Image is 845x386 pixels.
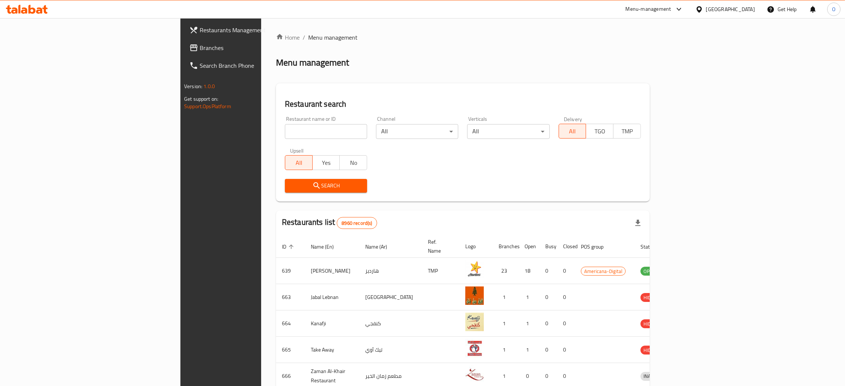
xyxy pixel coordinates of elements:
a: Branches [183,39,322,57]
button: TGO [586,124,613,139]
div: All [467,124,549,139]
span: O [832,5,835,13]
h2: Restaurant search [285,99,641,110]
img: Jabal Lebnan [465,286,484,305]
td: 0 [557,310,575,337]
td: 1 [519,284,539,310]
h2: Restaurants list [282,217,377,229]
h2: Menu management [276,57,349,69]
button: All [285,155,313,170]
div: Total records count [337,217,377,229]
th: Open [519,235,539,258]
td: 0 [539,337,557,363]
th: Logo [459,235,493,258]
span: OPEN [641,267,659,276]
span: Branches [200,43,316,52]
span: POS group [581,242,613,251]
span: All [562,126,583,137]
span: HIDDEN [641,320,663,328]
td: 0 [539,284,557,310]
a: Search Branch Phone [183,57,322,74]
span: Ref. Name [428,237,450,255]
div: [GEOGRAPHIC_DATA] [706,5,755,13]
span: 8960 record(s) [337,220,376,227]
td: 1 [493,337,519,363]
span: Get support on: [184,94,218,104]
div: INACTIVE [641,372,666,381]
span: Version: [184,81,202,91]
td: 0 [557,337,575,363]
span: Name (Ar) [365,242,397,251]
button: All [559,124,586,139]
div: Export file [629,214,647,232]
th: Branches [493,235,519,258]
span: Status [641,242,665,251]
td: 0 [557,284,575,310]
span: Yes [316,157,337,168]
td: TMP [422,258,459,284]
span: TGO [589,126,611,137]
label: Delivery [564,116,582,122]
span: Restaurants Management [200,26,316,34]
img: Take Away [465,339,484,357]
a: Support.OpsPlatform [184,102,231,111]
td: 18 [519,258,539,284]
span: Search [291,181,361,190]
span: Search Branch Phone [200,61,316,70]
th: Closed [557,235,575,258]
td: 1 [493,284,519,310]
a: Restaurants Management [183,21,322,39]
button: TMP [613,124,641,139]
button: Search [285,179,367,193]
span: HIDDEN [641,293,663,302]
td: [GEOGRAPHIC_DATA] [359,284,422,310]
td: 0 [539,258,557,284]
span: All [288,157,310,168]
td: [PERSON_NAME] [305,258,359,284]
img: Zaman Al-Khair Restaurant [465,365,484,384]
span: ID [282,242,296,251]
td: هارديز [359,258,422,284]
td: 1 [519,337,539,363]
span: HIDDEN [641,346,663,355]
td: 0 [557,258,575,284]
span: No [343,157,364,168]
span: 1.0.0 [203,81,215,91]
div: All [376,124,458,139]
td: 1 [493,310,519,337]
img: Hardee's [465,260,484,279]
td: Kanafji [305,310,359,337]
nav: breadcrumb [276,33,650,42]
button: Yes [312,155,340,170]
td: 0 [539,310,557,337]
span: Americana-Digital [581,267,625,276]
span: TMP [616,126,638,137]
td: كنفجي [359,310,422,337]
td: Jabal Lebnan [305,284,359,310]
td: 23 [493,258,519,284]
td: 1 [519,310,539,337]
button: No [339,155,367,170]
div: Menu-management [626,5,671,14]
label: Upsell [290,148,304,153]
span: INACTIVE [641,372,666,380]
div: HIDDEN [641,319,663,328]
input: Search for restaurant name or ID.. [285,124,367,139]
td: Take Away [305,337,359,363]
th: Busy [539,235,557,258]
span: Menu management [308,33,357,42]
td: تيك آوي [359,337,422,363]
span: Name (En) [311,242,343,251]
img: Kanafji [465,313,484,331]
